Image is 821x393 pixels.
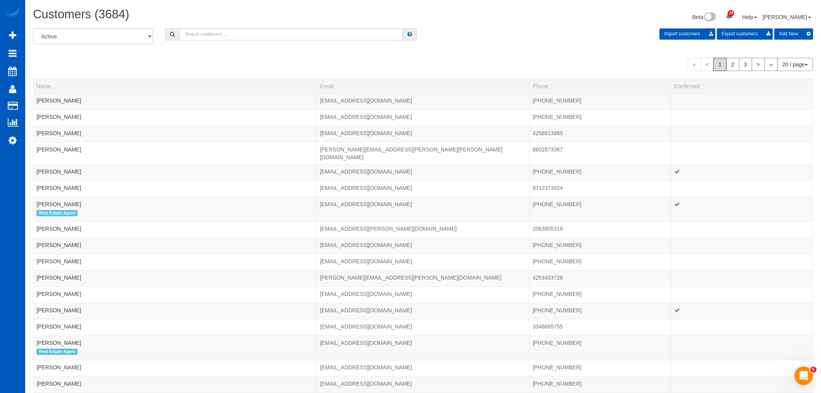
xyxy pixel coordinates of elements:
td: Email [317,126,529,142]
div: Tags [36,282,314,283]
a: » [765,58,778,71]
div: Tags [36,249,314,251]
button: 20 / page [778,58,813,71]
td: Phone [530,238,671,254]
button: Add New [774,28,813,40]
a: [PERSON_NAME] [36,242,81,248]
a: [PERSON_NAME] [36,291,81,297]
td: Confirmed [671,93,813,110]
nav: Pagination navigation [688,58,813,71]
td: Email [317,287,529,303]
a: [PERSON_NAME] [36,114,81,120]
a: [PERSON_NAME] [36,307,81,313]
td: Phone [530,197,671,221]
td: Phone [530,360,671,377]
td: Email [317,221,529,238]
iframe: Intercom live chat [795,367,813,385]
td: Phone [530,164,671,181]
td: Phone [530,303,671,319]
button: Export customers [717,28,773,40]
button: Import customers [660,28,715,40]
div: Tags [36,388,314,390]
span: 1 [714,58,727,71]
span: Real Estate Agent [36,210,78,216]
span: Real Estate Agent [36,349,78,355]
th: Email [317,79,529,93]
td: Email [317,254,529,270]
div: Tags [36,233,314,235]
div: Tags [36,347,314,357]
td: Confirmed [671,254,813,270]
td: Phone [530,377,671,393]
a: [PERSON_NAME] [36,130,81,136]
td: Phone [530,287,671,303]
td: Confirmed [671,110,813,126]
td: Name [33,164,317,181]
td: Confirmed [671,360,813,377]
td: Phone [530,142,671,164]
td: Confirmed [671,287,813,303]
th: Confirmed [671,79,813,93]
a: [PERSON_NAME] [36,340,81,346]
a: > [752,58,765,71]
td: Name [33,287,317,303]
a: [PERSON_NAME] [36,97,81,104]
a: [PERSON_NAME] [36,275,81,281]
td: Confirmed [671,336,813,360]
div: Tags [36,192,314,194]
td: Name [33,238,317,254]
td: Email [317,164,529,181]
div: Tags [36,330,314,332]
td: Email [317,303,529,319]
td: Name [33,377,317,393]
td: Name [33,93,317,110]
div: Tags [36,176,314,177]
td: Phone [530,254,671,270]
td: Email [317,110,529,126]
td: Phone [530,110,671,126]
td: Name [33,254,317,270]
td: Phone [530,126,671,142]
td: Name [33,126,317,142]
span: « [688,58,701,71]
td: Email [317,238,529,254]
a: [PERSON_NAME] [36,146,81,153]
a: 29 [722,8,737,25]
a: [PERSON_NAME] [36,201,81,207]
td: Name [33,110,317,126]
a: [PERSON_NAME] [36,323,81,330]
td: Name [33,336,317,360]
span: < [701,58,714,71]
td: Email [317,336,529,360]
td: Confirmed [671,377,813,393]
img: Automaid Logo [5,8,20,19]
a: Beta [693,14,717,20]
td: Confirmed [671,221,813,238]
td: Email [317,377,529,393]
td: Name [33,197,317,221]
td: Confirmed [671,319,813,336]
span: 5 [811,367,817,373]
div: Tags [36,314,314,316]
div: Tags [36,104,314,106]
span: 29 [728,10,734,16]
a: [PERSON_NAME] [36,185,81,191]
span: Customers (3684) [33,7,129,21]
a: [PERSON_NAME] [36,364,81,370]
input: Search customers ... [180,28,403,40]
td: Email [317,181,529,197]
a: 2 [726,58,740,71]
td: Confirmed [671,126,813,142]
td: Name [33,142,317,164]
td: Email [317,319,529,336]
div: Tags [36,298,314,300]
td: Phone [530,93,671,110]
a: [PERSON_NAME] [763,14,811,20]
th: Name [33,79,317,93]
td: Confirmed [671,197,813,221]
td: Confirmed [671,303,813,319]
a: [PERSON_NAME] [36,169,81,175]
td: Confirmed [671,164,813,181]
div: Tags [36,153,314,155]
